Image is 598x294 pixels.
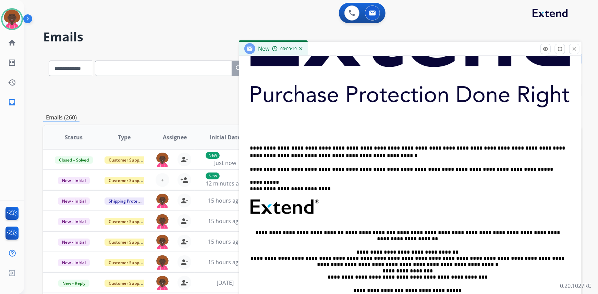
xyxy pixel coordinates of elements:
[156,255,169,270] img: agent-avatar
[43,30,582,44] h2: Emails
[180,155,188,164] mat-icon: person_remove
[206,152,220,159] p: New
[208,217,242,225] span: 15 hours ago
[58,177,90,184] span: New - Initial
[8,98,16,106] mat-icon: inbox
[105,239,149,246] span: Customer Support
[180,258,188,266] mat-icon: person_remove
[43,113,80,122] p: Emails (260)
[208,238,242,245] span: 15 hours ago
[105,218,149,225] span: Customer Support
[118,133,131,141] span: Type
[58,239,90,246] span: New - Initial
[557,46,563,52] mat-icon: fullscreen
[65,133,83,141] span: Status
[180,196,188,205] mat-icon: person_remove
[258,45,269,52] span: New
[2,10,22,29] img: avatar
[210,133,241,141] span: Initial Date
[156,153,169,167] img: agent-avatar
[105,177,149,184] span: Customer Support
[156,214,169,229] img: agent-avatar
[235,64,243,73] mat-icon: search
[180,238,188,246] mat-icon: person_remove
[280,46,297,52] span: 00:00:19
[208,197,242,204] span: 15 hours ago
[156,235,169,249] img: agent-avatar
[8,39,16,47] mat-icon: home
[58,259,90,266] span: New - Initial
[105,259,149,266] span: Customer Support
[105,280,149,287] span: Customer Support
[208,258,242,266] span: 15 hours ago
[58,218,90,225] span: New - Initial
[214,159,236,167] span: Just now
[571,46,577,52] mat-icon: close
[58,280,89,287] span: New - Reply
[156,173,169,187] button: +
[217,279,234,286] span: [DATE]
[8,59,16,67] mat-icon: list_alt
[58,197,90,205] span: New - Initial
[156,194,169,208] img: agent-avatar
[163,133,187,141] span: Assignee
[180,279,188,287] mat-icon: person_remove
[105,197,151,205] span: Shipping Protection
[105,156,149,164] span: Customer Support
[161,176,164,184] span: +
[542,46,549,52] mat-icon: remove_red_eye
[180,176,188,184] mat-icon: person_add
[156,276,169,290] img: agent-avatar
[180,217,188,225] mat-icon: person_remove
[8,78,16,87] mat-icon: history
[560,282,591,290] p: 0.20.1027RC
[206,180,245,187] span: 12 minutes ago
[55,156,93,164] span: Closed – Solved
[206,172,220,179] p: New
